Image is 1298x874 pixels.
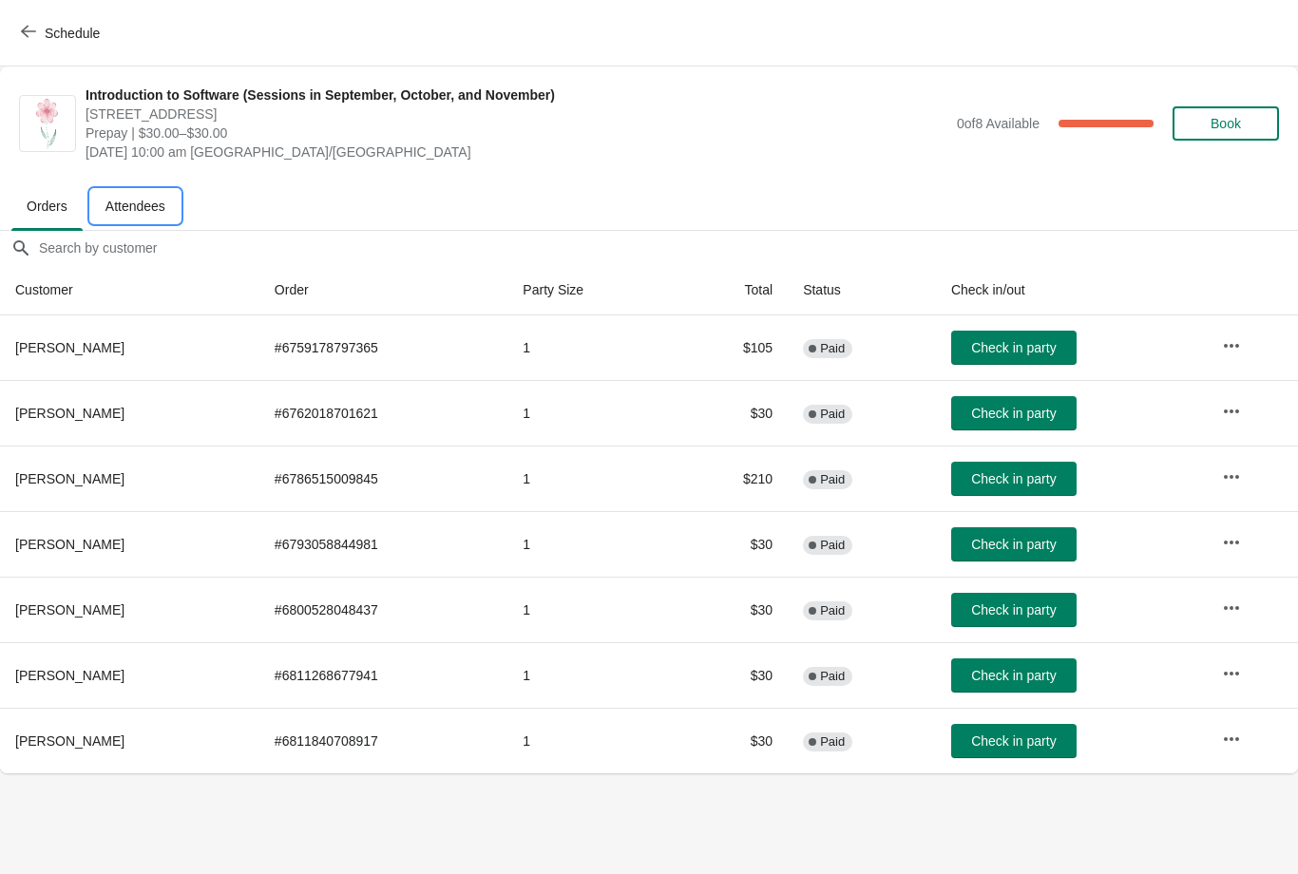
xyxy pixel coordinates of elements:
span: Prepay | $30.00–$30.00 [86,123,947,142]
span: [PERSON_NAME] [15,471,124,486]
td: # 6759178797365 [259,315,508,380]
td: 1 [507,511,677,577]
td: $30 [677,511,788,577]
img: Introduction to Software (Sessions in September, October, and November) [31,96,64,151]
button: Check in party [951,724,1077,758]
span: 0 of 8 Available [957,116,1040,131]
span: Check in party [971,668,1056,683]
span: Check in party [971,340,1056,355]
span: Check in party [971,471,1056,486]
button: Schedule [10,16,115,50]
button: Check in party [951,331,1077,365]
th: Status [788,265,936,315]
td: # 6800528048437 [259,577,508,642]
span: [PERSON_NAME] [15,602,124,617]
th: Party Size [507,265,677,315]
span: Paid [820,603,845,618]
span: Paid [820,538,845,553]
span: Check in party [971,406,1056,421]
button: Check in party [951,527,1077,561]
td: $30 [677,642,788,708]
span: Schedule [45,26,100,41]
span: [STREET_ADDRESS] [86,104,947,123]
td: $30 [677,380,788,446]
td: 1 [507,315,677,380]
span: Paid [820,472,845,487]
span: Paid [820,734,845,750]
button: Check in party [951,396,1077,430]
input: Search by customer [38,231,1298,265]
td: $30 [677,708,788,773]
td: 1 [507,642,677,708]
span: [PERSON_NAME] [15,668,124,683]
td: 1 [507,708,677,773]
span: Book [1211,116,1241,131]
td: 1 [507,446,677,511]
td: $105 [677,315,788,380]
span: Orders [11,189,83,223]
span: Check in party [971,733,1056,749]
td: $30 [677,577,788,642]
span: [PERSON_NAME] [15,406,124,421]
td: 1 [507,380,677,446]
button: Check in party [951,593,1077,627]
td: # 6811268677941 [259,642,508,708]
td: # 6811840708917 [259,708,508,773]
td: $210 [677,446,788,511]
span: Attendees [90,189,181,223]
button: Check in party [951,462,1077,496]
span: Check in party [971,602,1056,617]
span: Paid [820,341,845,356]
button: Book [1173,106,1279,141]
td: # 6793058844981 [259,511,508,577]
th: Total [677,265,788,315]
th: Order [259,265,508,315]
span: [DATE] 10:00 am [GEOGRAPHIC_DATA]/[GEOGRAPHIC_DATA] [86,142,947,161]
span: Paid [820,407,845,422]
td: # 6762018701621 [259,380,508,446]
button: Check in party [951,658,1077,693]
span: [PERSON_NAME] [15,733,124,749]
span: Paid [820,669,845,684]
td: 1 [507,577,677,642]
th: Check in/out [936,265,1207,315]
span: [PERSON_NAME] [15,537,124,552]
span: Introduction to Software (Sessions in September, October, and November) [86,85,947,104]
td: # 6786515009845 [259,446,508,511]
span: Check in party [971,537,1056,552]
span: [PERSON_NAME] [15,340,124,355]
